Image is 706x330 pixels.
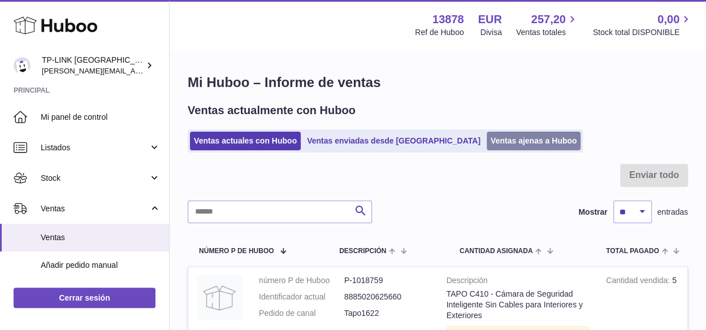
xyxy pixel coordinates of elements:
span: 257,20 [531,12,566,27]
dd: Tapo1622 [344,308,430,319]
a: Ventas enviadas desde [GEOGRAPHIC_DATA] [303,132,484,150]
div: Divisa [480,27,502,38]
span: entradas [657,207,688,218]
span: Ventas [41,203,149,214]
h2: Ventas actualmente con Huboo [188,103,356,118]
a: 0,00 Stock total DISPONIBLE [593,12,692,38]
img: no-photo.jpg [197,275,242,320]
div: Ref de Huboo [415,27,464,38]
span: número P de Huboo [199,248,274,255]
dt: Pedido de canal [259,308,344,319]
img: celia.yan@tp-link.com [14,57,31,74]
label: Mostrar [578,207,607,218]
dt: Identificador actual [259,292,344,302]
strong: Descripción [447,275,590,289]
div: TAPO C410 - Cámara de Seguridad Inteligente Sin Cables para Interiores y Exteriores [447,289,590,321]
span: Ventas [41,232,161,243]
span: Descripción [339,248,386,255]
span: Ventas totales [516,27,579,38]
dd: P-1018759 [344,275,430,286]
strong: EUR [478,12,502,27]
span: Stock total DISPONIBLE [593,27,692,38]
span: Listados [41,142,149,153]
a: 257,20 Ventas totales [516,12,579,38]
h1: Mi Huboo – Informe de ventas [188,73,688,92]
a: Ventas ajenas a Huboo [487,132,581,150]
a: Cerrar sesión [14,288,155,308]
a: Ventas actuales con Huboo [190,132,301,150]
span: Stock [41,173,149,184]
span: [PERSON_NAME][EMAIL_ADDRESS][DOMAIN_NAME] [42,66,227,75]
strong: Cantidad vendida [606,276,672,288]
dd: 8885020625660 [344,292,430,302]
span: Mi panel de control [41,112,161,123]
dt: número P de Huboo [259,275,344,286]
span: Añadir pedido manual [41,260,161,271]
strong: 13878 [432,12,464,27]
span: 0,00 [657,12,679,27]
span: Cantidad ASIGNADA [460,248,533,255]
div: TP-LINK [GEOGRAPHIC_DATA], SOCIEDAD LIMITADA [42,55,144,76]
span: Total pagado [606,248,659,255]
